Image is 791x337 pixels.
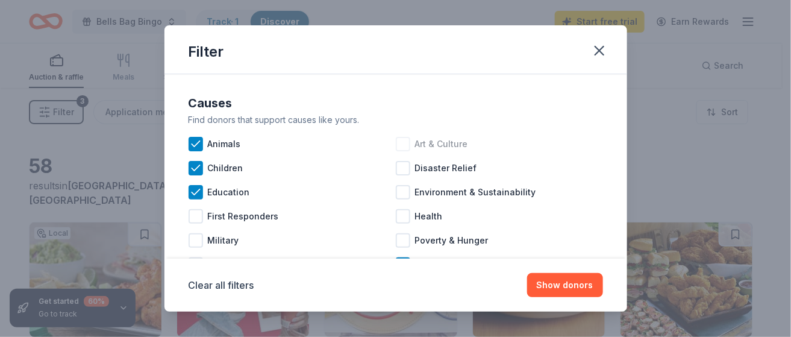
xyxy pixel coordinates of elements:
button: Clear all filters [189,278,254,292]
span: Environment & Sustainability [415,185,536,200]
span: Art & Culture [415,137,468,151]
button: Show donors [527,273,603,297]
div: Filter [189,42,224,61]
div: Causes [189,93,603,113]
span: Social Justice [208,257,267,272]
span: Disaster Relief [415,161,477,175]
div: Find donors that support causes like yours. [189,113,603,127]
span: Health [415,209,443,224]
span: Military [208,233,239,248]
span: Wellness & Fitness [415,257,495,272]
span: Education [208,185,250,200]
span: First Responders [208,209,279,224]
span: Animals [208,137,241,151]
span: Children [208,161,243,175]
span: Poverty & Hunger [415,233,489,248]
